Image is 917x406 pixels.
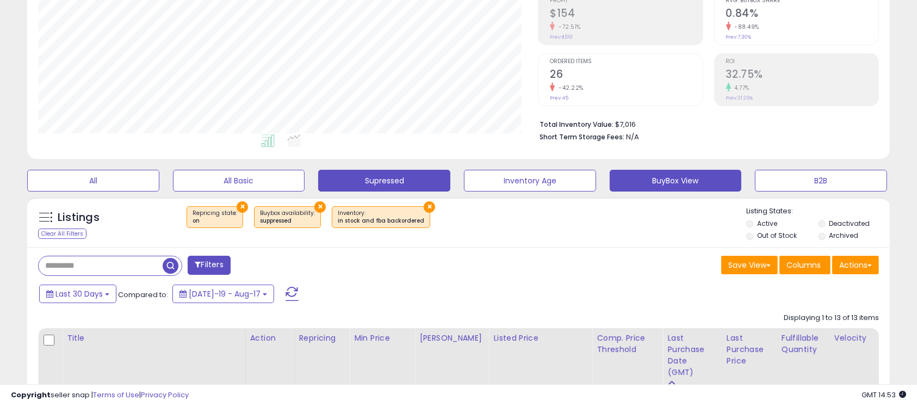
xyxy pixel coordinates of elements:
div: seller snap | | [11,390,189,401]
span: Repricing state : [193,209,237,225]
span: ROI [726,59,878,65]
small: Prev: $561 [550,34,573,40]
button: Columns [779,256,831,274]
small: -72.51% [555,23,581,31]
div: Comp. Price Threshold [597,333,658,355]
label: Active [757,219,777,228]
div: Clear All Filters [38,229,86,239]
th: CSV column name: cust_attr_2_Action [245,328,294,394]
span: Ordered Items [550,59,702,65]
div: in stock and fba backordered [338,217,424,225]
h5: Listings [58,210,100,225]
small: Prev: 45 [550,95,568,101]
label: Out of Stock [757,231,797,240]
div: [PERSON_NAME] [419,333,484,344]
h2: 32.75% [726,68,878,83]
p: Listing States: [746,206,889,217]
button: Last 30 Days [39,285,116,303]
button: B2B [755,170,887,192]
span: Columns [786,260,821,270]
button: BuyBox View [610,170,742,192]
a: Privacy Policy [141,390,189,400]
button: Filters [188,256,230,275]
button: × [237,201,248,213]
button: × [314,201,326,213]
button: All Basic [173,170,305,192]
div: Title [67,333,241,344]
span: Compared to: [118,290,168,300]
label: Deactivated [829,219,870,228]
small: Prev: 31.26% [726,95,753,101]
div: suppressed [260,217,315,225]
span: Buybox availability : [260,209,315,225]
div: Displaying 1 to 13 of 13 items [784,313,879,323]
button: Save View [721,256,778,274]
b: Total Inventory Value: [540,120,614,129]
div: Fulfillable Quantity [782,333,825,355]
label: Archived [829,231,858,240]
div: on [193,217,237,225]
button: Inventory Age [464,170,596,192]
button: Actions [832,256,879,274]
div: Last Purchase Price [727,333,772,367]
div: Last Purchase Date (GMT) [667,333,717,378]
h2: 26 [550,68,702,83]
h2: $154 [550,7,702,22]
small: -42.22% [555,84,584,92]
b: Short Term Storage Fees: [540,132,624,142]
button: All [27,170,159,192]
small: -88.49% [731,23,760,31]
small: 4.77% [731,84,750,92]
span: Last 30 Days [55,288,103,299]
h2: 0.84% [726,7,878,22]
div: Velocity [834,333,874,344]
button: [DATE]-19 - Aug-17 [172,285,274,303]
button: Supressed [318,170,450,192]
button: × [424,201,435,213]
strong: Copyright [11,390,51,400]
span: N/A [626,132,639,142]
small: Prev: 7.30% [726,34,752,40]
div: Repricing [299,333,345,344]
a: Terms of Use [93,390,139,400]
span: 2025-09-17 14:53 GMT [862,390,906,400]
div: Listed Price [493,333,587,344]
li: $7,016 [540,117,871,130]
span: Inventory : [338,209,424,225]
div: Action [250,333,290,344]
div: Min Price [354,333,410,344]
span: [DATE]-19 - Aug-17 [189,288,261,299]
